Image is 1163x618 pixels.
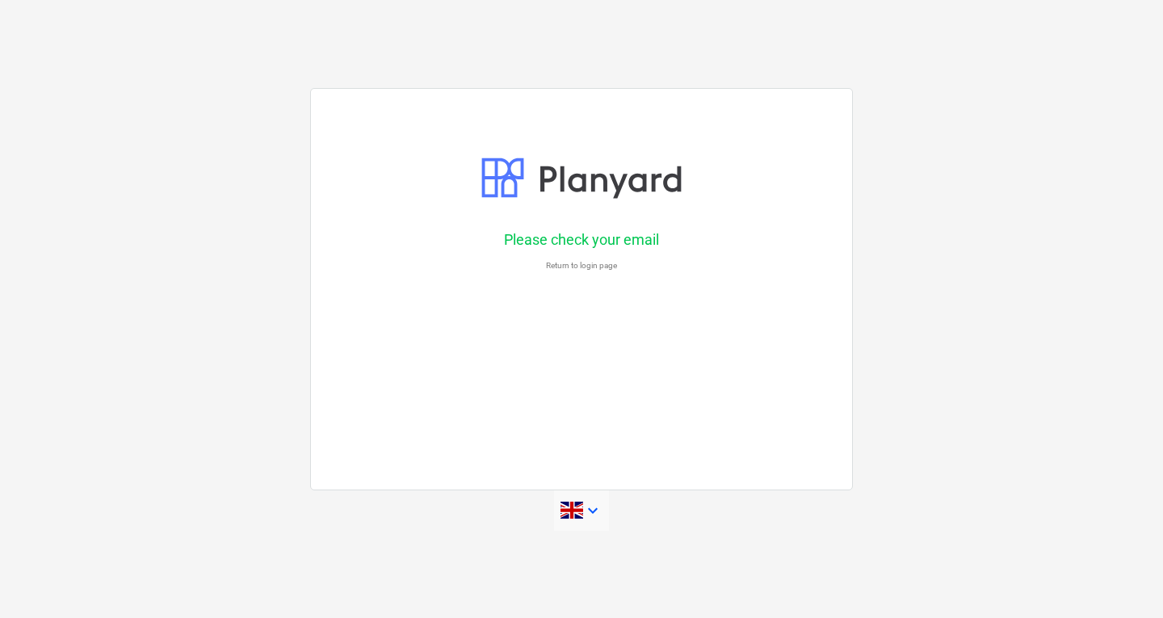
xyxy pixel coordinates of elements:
[1082,540,1163,618] iframe: Chat Widget
[339,260,824,271] a: Return to login page
[583,501,602,520] i: keyboard_arrow_down
[347,230,816,250] p: Please check your email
